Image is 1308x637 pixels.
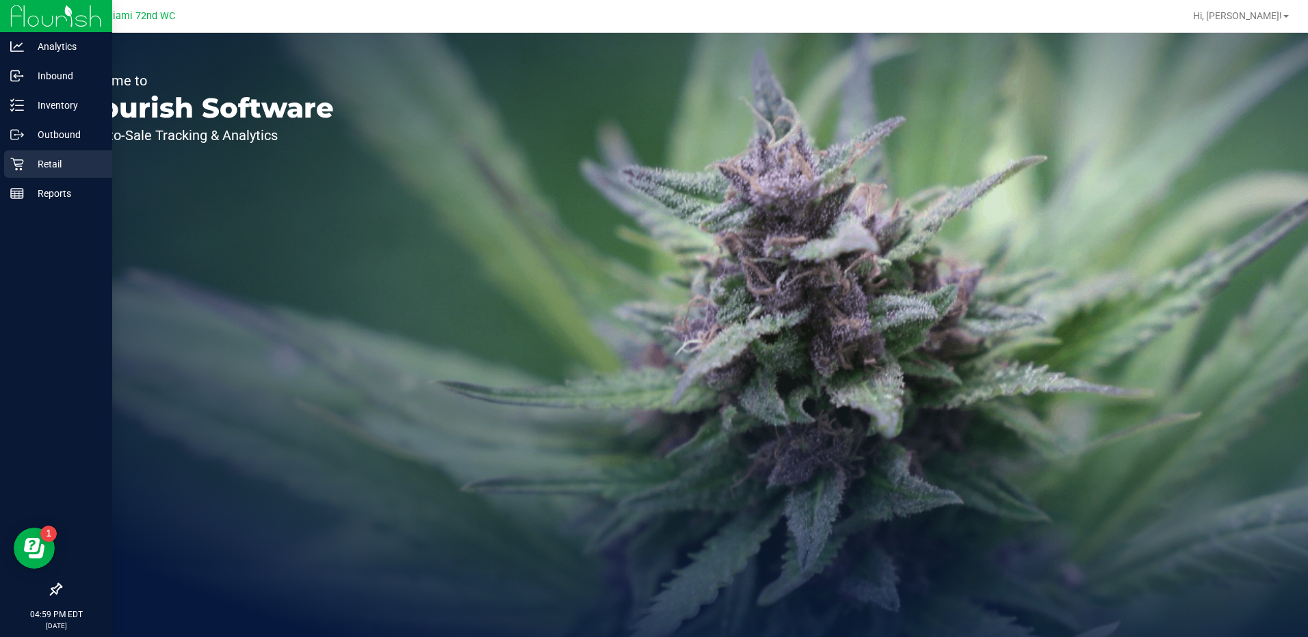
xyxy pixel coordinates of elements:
inline-svg: Inbound [10,69,24,83]
p: Inventory [24,97,106,113]
inline-svg: Outbound [10,128,24,141]
inline-svg: Reports [10,187,24,200]
p: Outbound [24,126,106,143]
p: Analytics [24,38,106,55]
iframe: Resource center unread badge [40,526,57,542]
p: 04:59 PM EDT [6,608,106,621]
p: Inbound [24,68,106,84]
span: Miami 72nd WC [104,10,175,22]
inline-svg: Inventory [10,98,24,112]
p: Flourish Software [74,94,334,122]
inline-svg: Analytics [10,40,24,53]
iframe: Resource center [14,528,55,569]
p: Retail [24,156,106,172]
p: [DATE] [6,621,106,631]
inline-svg: Retail [10,157,24,171]
span: Hi, [PERSON_NAME]! [1193,10,1282,21]
p: Welcome to [74,74,334,87]
p: Seed-to-Sale Tracking & Analytics [74,128,334,142]
p: Reports [24,185,106,202]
